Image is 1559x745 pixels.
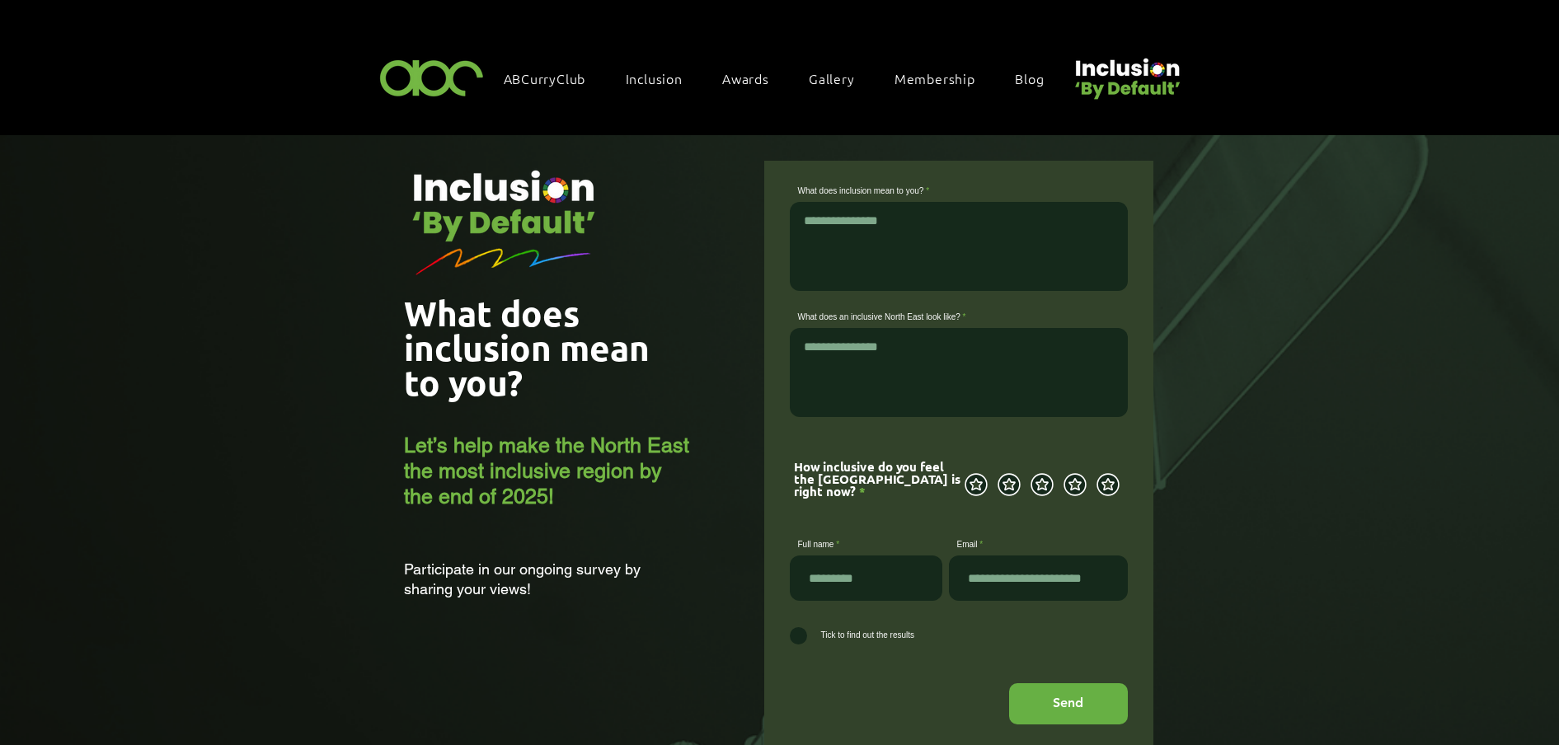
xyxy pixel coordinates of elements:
[895,69,975,87] span: Membership
[370,144,637,296] img: Untitled design (22).png
[1009,683,1128,724] button: Send
[1015,69,1044,87] span: Blog
[790,541,942,549] label: Full name
[801,61,880,96] a: Gallery
[1069,45,1183,101] img: Untitled design (22).png
[790,313,1128,321] label: What does an inclusive North East look like?
[495,61,1069,96] nav: Site
[504,69,586,87] span: ABCurryClub
[794,461,963,498] div: How inclusive do you feel the [GEOGRAPHIC_DATA] is right now?
[722,69,769,87] span: Awards
[617,61,707,96] div: Inclusion
[790,187,1128,195] label: What does inclusion mean to you?
[949,541,1128,549] label: Email
[375,53,489,101] img: ABC-Logo-Blank-Background-01-01-2.png
[495,61,611,96] a: ABCurryClub
[821,630,915,640] span: Tick to find out the results
[626,69,683,87] span: Inclusion
[1053,694,1083,712] span: Send
[404,291,650,404] span: What does inclusion mean to you?
[404,433,689,508] span: Let’s help make the North East the most inclusive region by the end of 2025!
[886,61,1000,96] a: Membership
[404,560,641,597] span: Participate in our ongoing survey by sharing your views!
[714,61,794,96] div: Awards
[1007,61,1068,96] a: Blog
[809,69,855,87] span: Gallery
